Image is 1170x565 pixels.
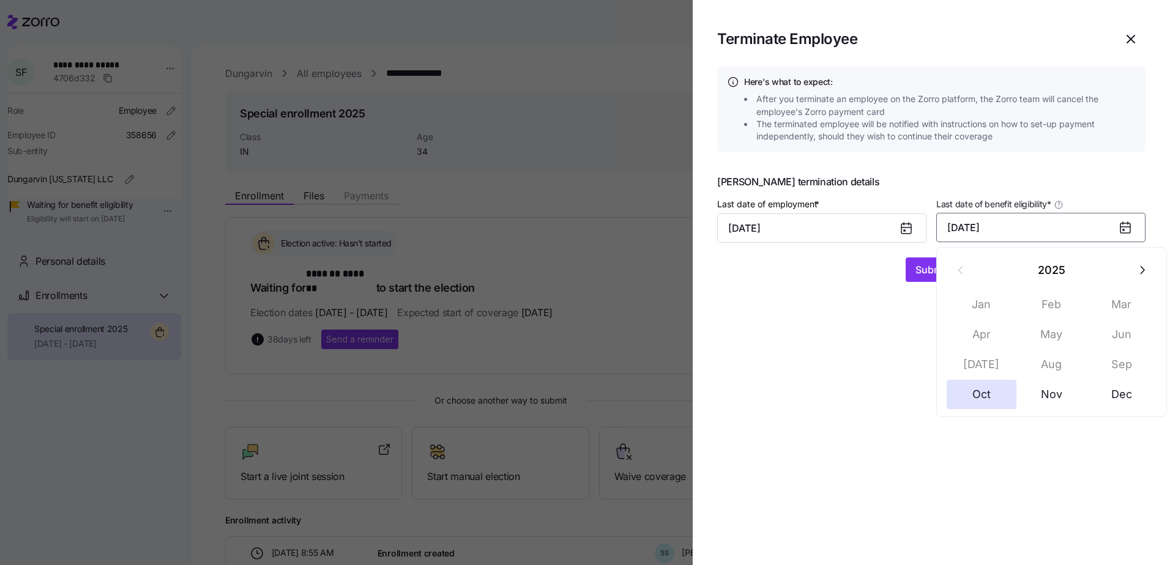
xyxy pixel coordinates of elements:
button: Dec [1087,380,1157,409]
span: After you terminate an employee on the Zorro platform, the Zorro team will cancel the employee's ... [756,93,1139,118]
button: Nov [1017,380,1087,409]
button: Aug [1017,350,1087,379]
h4: Here's what to expect: [744,76,1136,88]
input: MM/DD/YYYY [717,213,926,243]
span: Submit [915,262,948,277]
span: [PERSON_NAME] termination details [717,177,1146,186]
button: Apr [947,320,1016,349]
button: Submit [906,257,958,282]
button: May [1017,320,1087,349]
button: 2025 [976,255,1128,284]
h1: Terminate Employee [717,29,1106,48]
button: [DATE] [936,213,1146,242]
span: Last date of benefit eligibility * [936,198,1051,210]
button: Sep [1087,350,1157,379]
button: Jan [947,290,1016,319]
button: Feb [1017,290,1087,319]
button: Oct [947,380,1016,409]
span: The terminated employee will be notified with instructions on how to set-up payment independently... [756,118,1139,143]
button: Jun [1087,320,1157,349]
button: [DATE] [947,350,1016,379]
button: Mar [1087,290,1157,319]
label: Last date of employment [717,198,822,211]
